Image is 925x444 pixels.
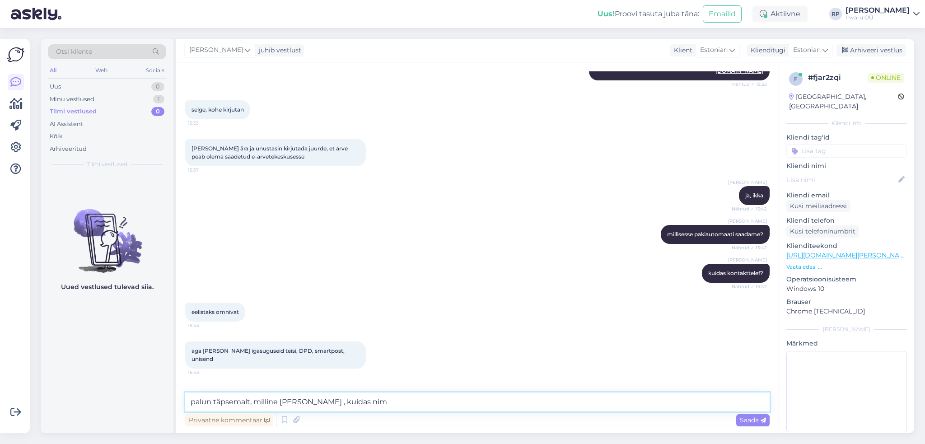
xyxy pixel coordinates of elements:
p: Klienditeekond [786,241,907,251]
p: Kliendi email [786,191,907,200]
span: f [794,75,798,82]
div: [PERSON_NAME] [786,325,907,333]
span: [PERSON_NAME] [728,218,767,224]
span: 15:43 [188,369,222,376]
span: Nähtud ✓ 15:32 [732,81,767,88]
span: Nähtud ✓ 15:42 [732,283,767,290]
span: [PERSON_NAME] ära ja unustasin kirjutada juurde, et arve peab olema saadetud e-arvetekeskusesse [192,145,349,160]
div: Arhiveeri vestlus [836,44,906,56]
p: Windows 10 [786,284,907,294]
p: Kliendi tag'id [786,133,907,142]
div: Aktiivne [752,6,808,22]
span: [PERSON_NAME] [189,45,243,55]
div: AI Assistent [50,120,83,129]
input: Lisa tag [786,144,907,158]
div: Privaatne kommentaar [185,414,273,426]
span: 15:37 [188,167,222,173]
p: Chrome [TECHNICAL_ID] [786,307,907,316]
button: Emailid [703,5,742,23]
span: 15:33 [188,120,222,126]
div: # fjar2zqi [808,72,868,83]
span: Otsi kliente [56,47,92,56]
p: Kliendi telefon [786,216,907,225]
textarea: palun täpsemalt, milline [PERSON_NAME] , kuidas nim [185,393,770,411]
span: Estonian [793,45,821,55]
img: No chats [41,193,173,274]
p: Vaata edasi ... [786,263,907,271]
p: Uued vestlused tulevad siia. [61,282,154,292]
input: Lisa nimi [787,175,897,185]
div: Arhiveeritud [50,145,87,154]
span: aga [PERSON_NAME] igasuguseid teisi, DPD, smartpost, unisend [192,347,346,362]
div: Klienditugi [747,46,785,55]
div: Küsi telefoninumbrit [786,225,859,238]
div: [GEOGRAPHIC_DATA], [GEOGRAPHIC_DATA] [789,92,898,111]
span: eelistaks omnivat [192,308,239,315]
div: Web [93,65,109,76]
span: Online [868,73,904,83]
div: Klient [670,46,692,55]
div: juhib vestlust [255,46,301,55]
div: RP [829,8,842,20]
div: Kliendi info [786,119,907,127]
a: [PERSON_NAME]Invaru OÜ [846,7,920,21]
p: Märkmed [786,339,907,348]
span: Saada [740,416,766,424]
span: ja, ikka [745,192,763,199]
img: Askly Logo [7,46,24,63]
span: Nähtud ✓ 15:42 [732,206,767,212]
p: Kliendi nimi [786,161,907,171]
span: selge, kohe kirjutan [192,106,244,113]
div: All [48,65,58,76]
span: Estonian [700,45,728,55]
div: Invaru OÜ [846,14,910,21]
div: [PERSON_NAME] [846,7,910,14]
div: 0 [151,107,164,116]
div: 1 [153,95,164,104]
div: Uus [50,82,61,91]
span: kuidas kontakttelef? [708,270,763,276]
span: Tiimi vestlused [87,160,127,168]
span: [PERSON_NAME] [728,257,767,263]
div: Küsi meiliaadressi [786,200,850,212]
div: 0 [151,82,164,91]
span: 15:43 [188,322,222,329]
span: [PERSON_NAME] [728,179,767,186]
div: Socials [144,65,166,76]
b: Uus! [598,9,615,18]
span: Nähtud ✓ 15:42 [732,244,767,251]
p: Brauser [786,297,907,307]
div: Minu vestlused [50,95,94,104]
div: Proovi tasuta juba täna: [598,9,699,19]
span: millisesse pakiautomaati saadame? [667,231,763,238]
a: [URL][DOMAIN_NAME][PERSON_NAME] [786,251,911,259]
div: Tiimi vestlused [50,107,97,116]
p: Operatsioonisüsteem [786,275,907,284]
div: Kõik [50,132,63,141]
